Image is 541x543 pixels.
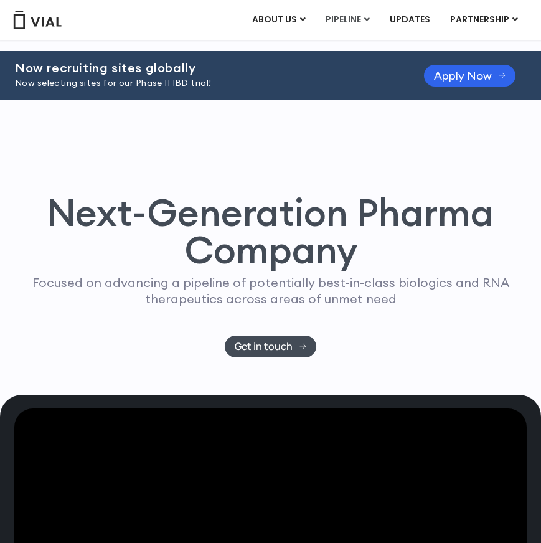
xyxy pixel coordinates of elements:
[380,9,440,31] a: UPDATES
[440,9,528,31] a: PARTNERSHIPMenu Toggle
[15,61,393,75] h2: Now recruiting sites globally
[434,71,492,80] span: Apply Now
[242,9,315,31] a: ABOUT USMenu Toggle
[225,336,316,357] a: Get in touch
[15,77,393,90] p: Now selecting sites for our Phase II IBD trial!
[25,275,516,307] p: Focused on advancing a pipeline of potentially best-in-class biologics and RNA therapeutics acros...
[25,194,516,268] h1: Next-Generation Pharma Company
[12,11,62,29] img: Vial Logo
[316,9,379,31] a: PIPELINEMenu Toggle
[235,342,293,351] span: Get in touch
[424,65,515,87] a: Apply Now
